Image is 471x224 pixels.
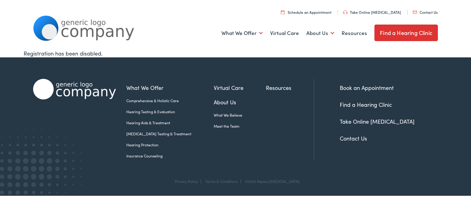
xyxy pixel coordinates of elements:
[281,10,285,14] img: utility icon
[205,179,238,184] a: Terms & Conditions
[126,131,214,137] a: [MEDICAL_DATA] Testing & Treatment
[221,22,263,44] a: What We Offer
[413,10,438,15] a: Contact Us
[33,79,116,99] img: Alpaca Audiology
[175,179,198,184] a: Privacy Policy
[413,11,417,14] img: utility icon
[343,10,347,14] img: utility icon
[242,179,300,183] div: ©2025 Alpaca [MEDICAL_DATA]
[342,22,367,44] a: Resources
[266,83,314,92] a: Resources
[214,112,266,118] a: What We Believe
[340,84,394,91] a: Book an Appointment
[340,101,392,108] a: Find a Hearing Clinic
[126,120,214,126] a: Hearing Aids & Treatment
[374,25,438,41] a: Find a Hearing Clinic
[126,83,214,92] a: What We Offer
[126,98,214,103] a: Comprehensive & Holistic Care
[214,123,266,129] a: Meet the Team
[270,22,299,44] a: Virtual Care
[214,98,266,106] a: About Us
[126,153,214,159] a: Insurance Counseling
[126,109,214,114] a: Hearing Testing & Evaluation
[126,142,214,148] a: Hearing Protection
[281,10,331,15] a: Schedule an Appointment
[214,83,266,92] a: Virtual Care
[343,10,401,15] a: Take Online [MEDICAL_DATA]
[340,118,415,125] a: Take Online [MEDICAL_DATA]
[24,49,447,57] div: Registration has been disabled.
[306,22,334,44] a: About Us
[340,134,367,142] a: Contact Us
